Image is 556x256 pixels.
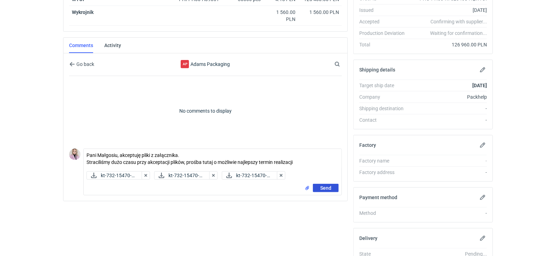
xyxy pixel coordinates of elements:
[222,171,278,180] button: kt-732-15470-g-...
[359,41,410,48] div: Total
[359,210,410,217] div: Method
[430,19,487,24] em: Confirming with supplier...
[410,157,487,164] div: -
[359,93,410,100] div: Company
[472,83,487,88] strong: [DATE]
[410,93,487,100] div: Packhelp
[359,142,376,148] h2: Factory
[410,116,487,123] div: -
[410,210,487,217] div: -
[430,30,487,37] em: Waiting for confirmation...
[410,7,487,14] div: [DATE]
[69,38,93,53] a: Comments
[84,149,341,168] textarea: Pani Małgosiu, akceptuję pliki z załącznika. Straciliśmy dużo czasu przy akceptacji plików, prośb...
[313,184,339,192] button: Send
[154,171,211,180] div: kt-732-15470-g-v2-wew.pdf
[333,60,355,68] input: Search
[154,171,211,180] button: kt-732-15470-g-...
[72,9,93,15] strong: Wykrojnik
[479,193,487,202] button: Edit payment method
[359,82,410,89] div: Target ship date
[181,60,189,68] figcaption: AP
[148,60,263,68] div: Adams Packaging
[359,7,410,14] div: Issued
[359,116,410,123] div: Contact
[266,9,295,23] div: 1 560.00 PLN
[359,105,410,112] div: Shipping destination
[410,169,487,176] div: -
[222,171,278,180] div: kt-732-15470-g-v2-3d.jpeg
[101,172,137,179] span: kt-732-15470-g-...
[75,62,94,67] span: Go back
[359,235,377,241] h2: Delivery
[479,66,487,74] button: Edit shipping details
[359,30,410,37] div: Production Deviation
[479,141,487,149] button: Edit factory details
[168,172,205,179] span: kt-732-15470-g-...
[410,41,487,48] div: 126 960.00 PLN
[181,60,189,68] div: Adams Packaging
[87,171,143,180] button: kt-732-15470-g-...
[410,105,487,112] div: -
[359,157,410,164] div: Factory name
[359,169,410,176] div: Factory address
[359,18,410,25] div: Accepted
[87,171,143,180] div: kt-732-15470-g-v2-zew.pdf
[236,172,272,179] span: kt-732-15470-g-...
[69,60,95,68] button: Go back
[69,76,342,146] p: No comments to display
[479,234,487,242] button: Edit delivery details
[359,67,395,73] h2: Shipping details
[320,186,331,190] span: Send
[104,38,121,53] a: Activity
[69,149,81,160] img: Klaudia Wiśniewska
[301,9,339,16] div: 1 560.00 PLN
[359,195,397,200] h2: Payment method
